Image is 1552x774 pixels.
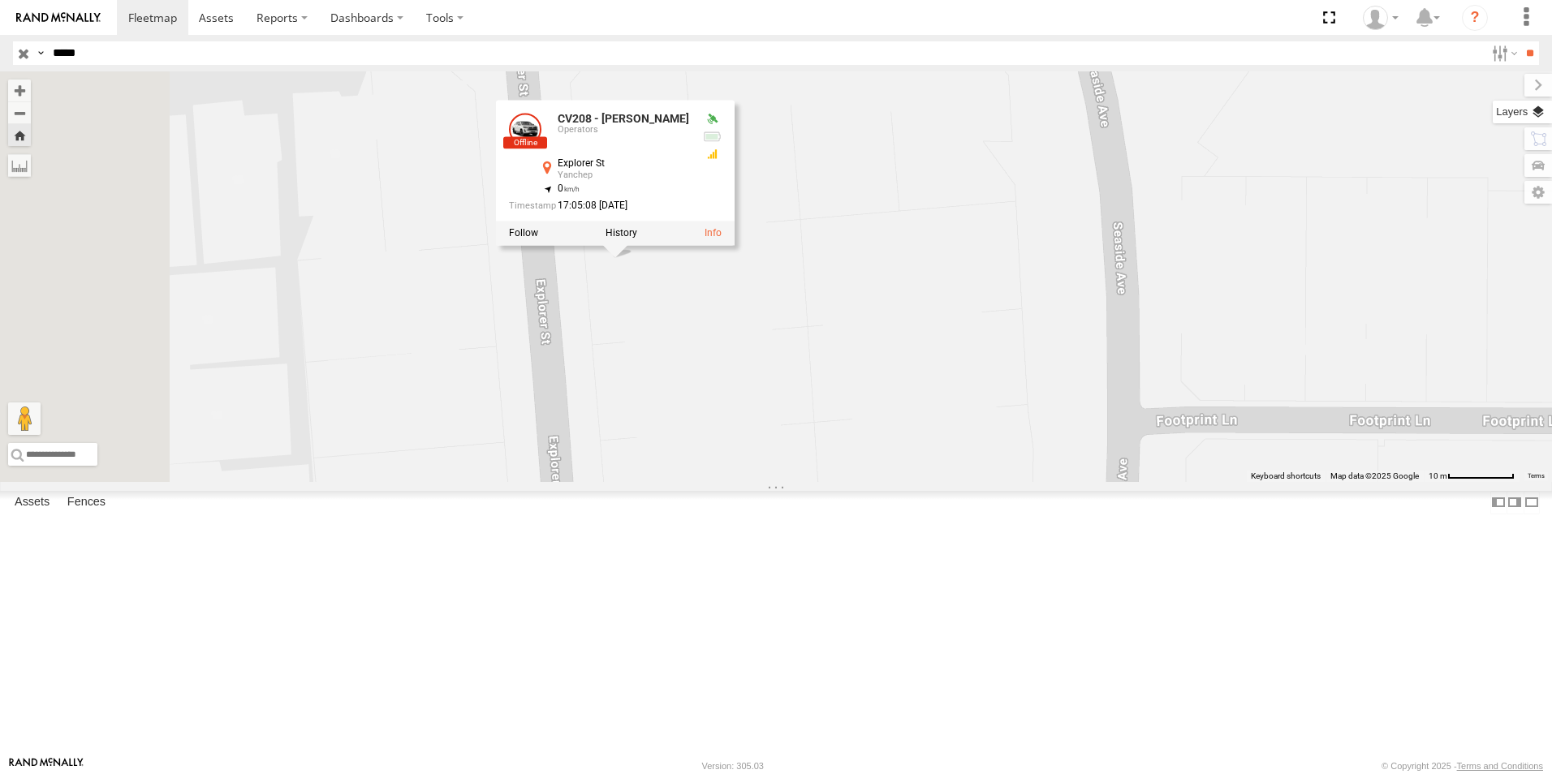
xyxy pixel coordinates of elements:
[1382,761,1543,771] div: © Copyright 2025 -
[59,491,114,514] label: Fences
[1251,471,1321,482] button: Keyboard shortcuts
[1524,491,1540,514] label: Hide Summary Table
[702,131,722,144] div: No voltage information received from this device.
[8,124,31,146] button: Zoom Home
[8,101,31,124] button: Zoom out
[509,201,689,212] div: Date/time of location update
[702,148,722,161] div: GSM Signal = 3
[8,80,31,101] button: Zoom in
[558,126,689,135] div: Operators
[1507,491,1523,514] label: Dock Summary Table to the Right
[702,761,764,771] div: Version: 305.03
[558,183,580,195] span: 0
[558,171,689,181] div: Yanchep
[8,154,31,177] label: Measure
[8,402,41,435] button: Drag Pegman onto the map to open Street View
[34,41,47,65] label: Search Query
[606,228,637,239] label: View Asset History
[1490,491,1507,514] label: Dock Summary Table to the Left
[558,158,689,169] div: Explorer St
[705,228,722,239] a: View Asset Details
[1485,41,1520,65] label: Search Filter Options
[1429,471,1447,480] span: 10 m
[1357,6,1404,30] div: Hayley Petersen
[16,12,101,24] img: rand-logo.svg
[509,113,541,145] a: View Asset Details
[9,758,84,774] a: Visit our Website
[509,228,538,239] label: Realtime tracking of Asset
[1524,181,1552,204] label: Map Settings
[1528,473,1545,479] a: Terms
[1457,761,1543,771] a: Terms and Conditions
[6,491,58,514] label: Assets
[702,113,722,126] div: Valid GPS Fix
[1330,471,1419,480] span: Map data ©2025 Google
[1462,5,1488,31] i: ?
[558,112,689,125] a: CV208 - [PERSON_NAME]
[1424,471,1520,482] button: Map Scale: 10 m per 79 pixels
